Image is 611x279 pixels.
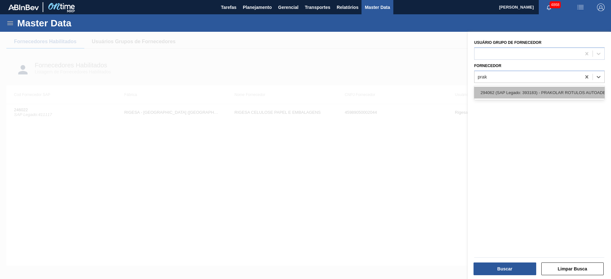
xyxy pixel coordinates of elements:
[305,3,330,11] span: Transportes
[278,3,298,11] span: Gerencial
[337,3,358,11] span: Relatórios
[474,40,541,45] label: Usuário Grupo de Fornecedor
[550,1,561,8] span: 4868
[474,64,501,68] label: Fornecedor
[541,262,604,275] button: Limpar Busca
[474,262,536,275] button: Buscar
[474,87,605,99] div: 294062 (SAP Legado: 393183) - PRAKOLAR ROTULOS AUTOADESIVOS LTDA
[597,3,605,11] img: Logout
[8,4,39,10] img: TNhmsLtSVTkK8tSr43FrP2fwEKptu5GPRR3wAAAABJRU5ErkJggg==
[577,3,584,11] img: userActions
[243,3,272,11] span: Planejamento
[539,3,559,12] button: Notificações
[365,3,390,11] span: Master Data
[221,3,236,11] span: Tarefas
[17,19,130,27] h1: Master Data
